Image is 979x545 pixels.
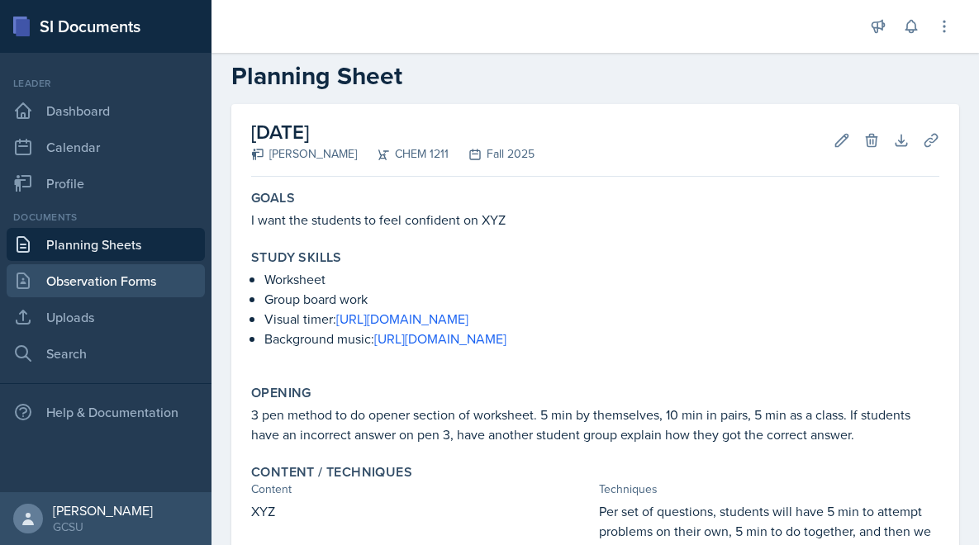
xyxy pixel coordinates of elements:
[7,76,205,91] div: Leader
[374,329,506,348] a: [URL][DOMAIN_NAME]
[264,289,939,309] p: Group board work
[7,396,205,429] div: Help & Documentation
[251,190,295,206] label: Goals
[53,502,153,519] div: [PERSON_NAME]
[264,269,939,289] p: Worksheet
[251,117,535,147] h2: [DATE]
[251,481,592,498] div: Content
[264,309,939,329] p: Visual timer:
[251,145,357,163] div: [PERSON_NAME]
[251,249,342,266] label: Study Skills
[251,405,939,444] p: 3 pen method to do opener section of worksheet. 5 min by themselves, 10 min in pairs, 5 min as a ...
[251,464,412,481] label: Content / Techniques
[251,501,592,521] p: XYZ
[599,481,940,498] div: Techniques
[7,228,205,261] a: Planning Sheets
[7,337,205,370] a: Search
[357,145,449,163] div: CHEM 1211
[251,210,939,230] p: I want the students to feel confident on XYZ
[7,210,205,225] div: Documents
[336,310,468,328] a: [URL][DOMAIN_NAME]
[7,264,205,297] a: Observation Forms
[264,329,939,348] p: Background music:
[7,94,205,127] a: Dashboard
[7,301,205,334] a: Uploads
[53,519,153,535] div: GCSU
[251,385,311,401] label: Opening
[449,145,535,163] div: Fall 2025
[7,130,205,163] a: Calendar
[7,167,205,200] a: Profile
[231,61,959,91] h2: Planning Sheet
